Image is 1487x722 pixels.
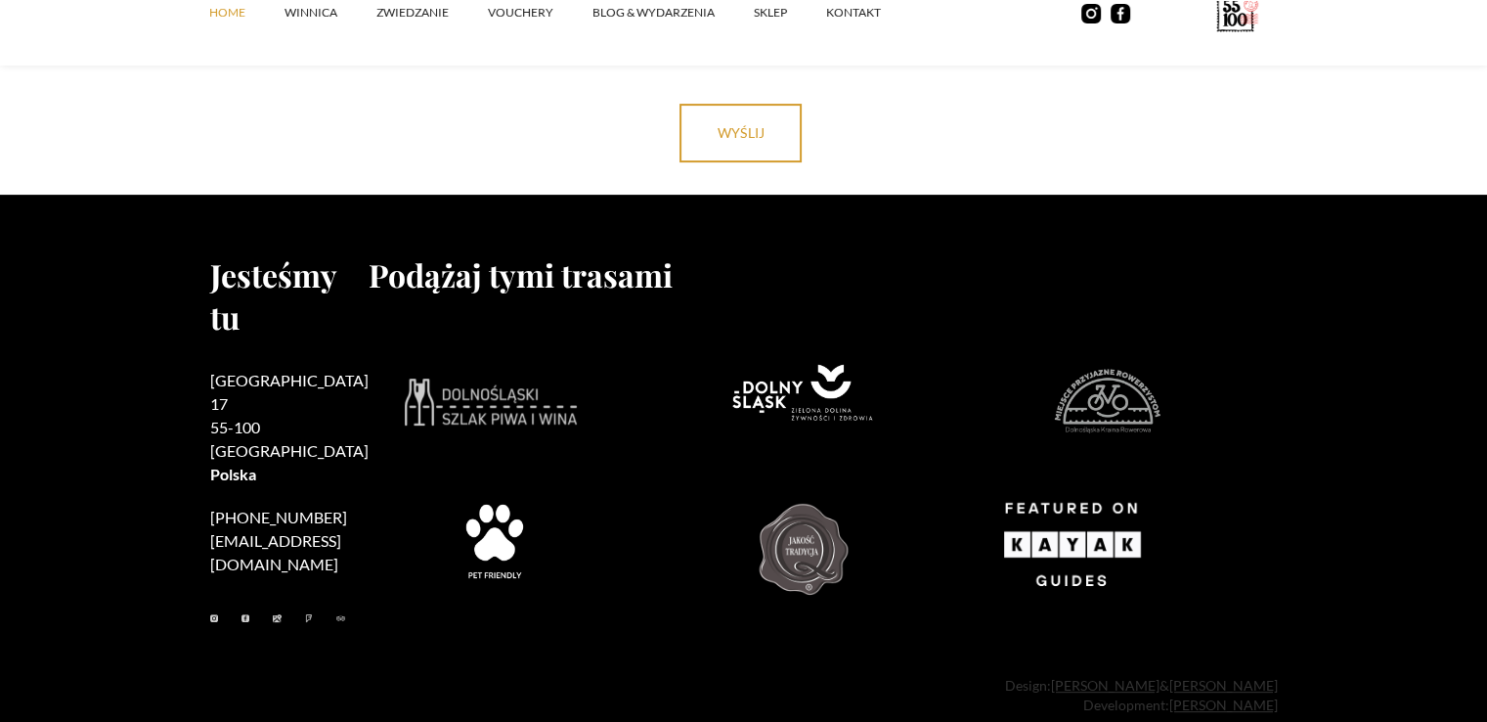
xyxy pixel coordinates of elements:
[1169,697,1278,713] a: [PERSON_NAME]
[210,369,369,486] h2: [GEOGRAPHIC_DATA] 17 55-100 [GEOGRAPHIC_DATA]
[210,676,1278,715] div: Design: & Development:
[210,465,256,483] strong: Polska
[210,508,347,526] a: [PHONE_NUMBER]
[679,104,802,162] input: wyślij
[369,253,1278,295] h2: Podążaj tymi trasami
[1051,677,1159,694] a: [PERSON_NAME]
[210,253,369,338] h2: Jesteśmy tu
[1169,677,1278,694] a: [PERSON_NAME]
[210,531,341,573] a: [EMAIL_ADDRESS][DOMAIN_NAME]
